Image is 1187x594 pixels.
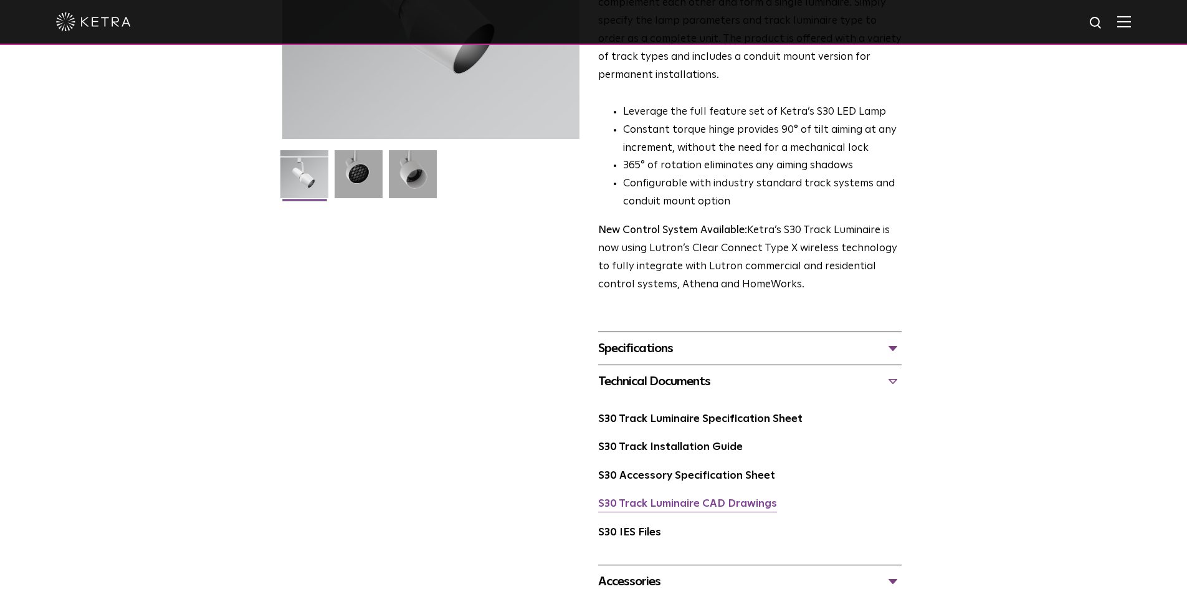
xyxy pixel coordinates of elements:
[598,414,803,424] a: S30 Track Luminaire Specification Sheet
[623,175,902,211] li: Configurable with industry standard track systems and conduit mount option
[598,338,902,358] div: Specifications
[598,442,743,453] a: S30 Track Installation Guide
[623,157,902,175] li: 365° of rotation eliminates any aiming shadows
[389,150,437,208] img: 9e3d97bd0cf938513d6e
[623,122,902,158] li: Constant torque hinge provides 90° of tilt aiming at any increment, without the need for a mechan...
[56,12,131,31] img: ketra-logo-2019-white
[280,150,328,208] img: S30-Track-Luminaire-2021-Web-Square
[598,222,902,294] p: Ketra’s S30 Track Luminaire is now using Lutron’s Clear Connect Type X wireless technology to ful...
[623,103,902,122] li: Leverage the full feature set of Ketra’s S30 LED Lamp
[1089,16,1104,31] img: search icon
[1117,16,1131,27] img: Hamburger%20Nav.svg
[598,499,777,509] a: S30 Track Luminaire CAD Drawings
[598,572,902,592] div: Accessories
[335,150,383,208] img: 3b1b0dc7630e9da69e6b
[598,471,775,481] a: S30 Accessory Specification Sheet
[598,225,747,236] strong: New Control System Available:
[598,527,661,538] a: S30 IES Files
[598,371,902,391] div: Technical Documents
